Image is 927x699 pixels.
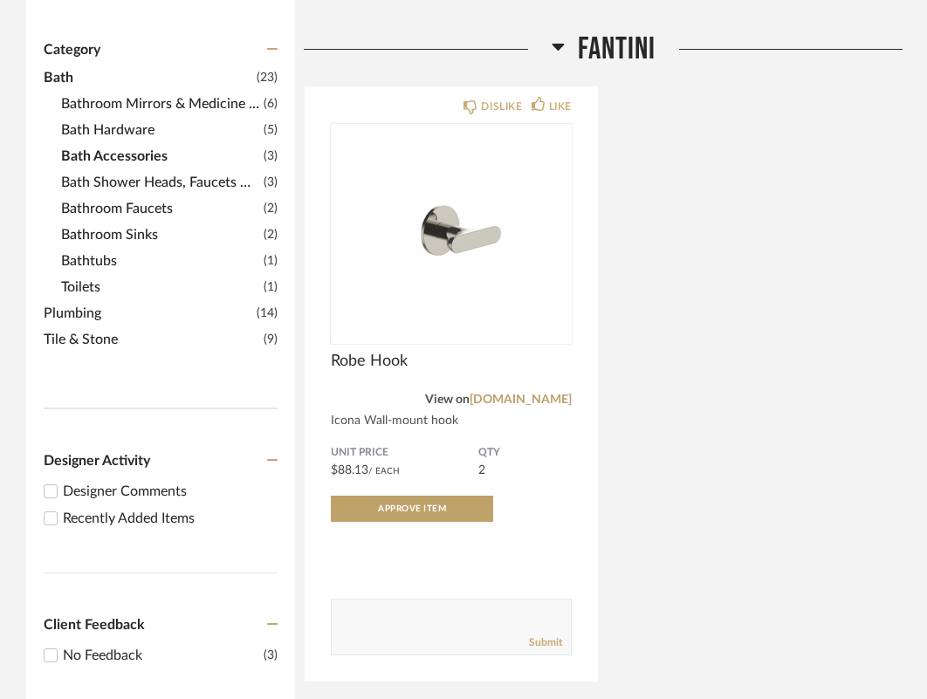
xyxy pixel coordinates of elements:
span: (14) [257,304,278,323]
a: [DOMAIN_NAME] [470,394,572,406]
span: Plumbing [44,303,252,324]
span: Bathtubs [61,250,259,271]
span: Tile & Stone [44,329,259,350]
span: (23) [257,68,278,87]
div: Recently Added Items [63,508,278,529]
div: DISLIKE [481,98,522,115]
span: 2 [478,464,485,476]
span: (2) [264,225,278,244]
a: Submit [529,635,562,650]
span: (2) [264,199,278,218]
div: LIKE [549,98,572,115]
span: Bathroom Faucets [61,198,259,219]
img: undefined [331,124,572,342]
span: Designer Activity [44,454,150,468]
span: Toilets [61,277,259,298]
span: (5) [264,120,278,140]
div: (3) [264,645,278,666]
span: Category [44,42,100,58]
span: QTY [478,446,572,460]
span: (3) [264,173,278,192]
span: View on [425,394,470,406]
span: Bathroom Mirrors & Medicine Cabinets [61,93,259,114]
span: Approve Item [378,504,446,513]
span: Bath Accessories [61,146,259,167]
button: Approve Item [331,496,493,522]
div: Icona Wall-mount hook [331,414,572,428]
span: (9) [264,330,278,349]
div: Designer Comments [63,481,278,502]
span: Bath Hardware [61,120,259,140]
span: (1) [264,278,278,297]
span: (6) [264,94,278,113]
div: No Feedback [63,645,264,666]
span: Unit Price [331,446,478,460]
span: Robe Hook [331,352,572,371]
span: (3) [264,147,278,166]
span: $88.13 [331,464,368,476]
span: Bath Shower Heads, Faucets & Sets [61,172,259,193]
span: / Each [368,467,400,476]
span: Fantini [578,31,656,68]
span: (1) [264,251,278,271]
span: Client Feedback [44,618,145,632]
span: Bathroom Sinks [61,224,259,245]
span: Bath [44,67,252,88]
